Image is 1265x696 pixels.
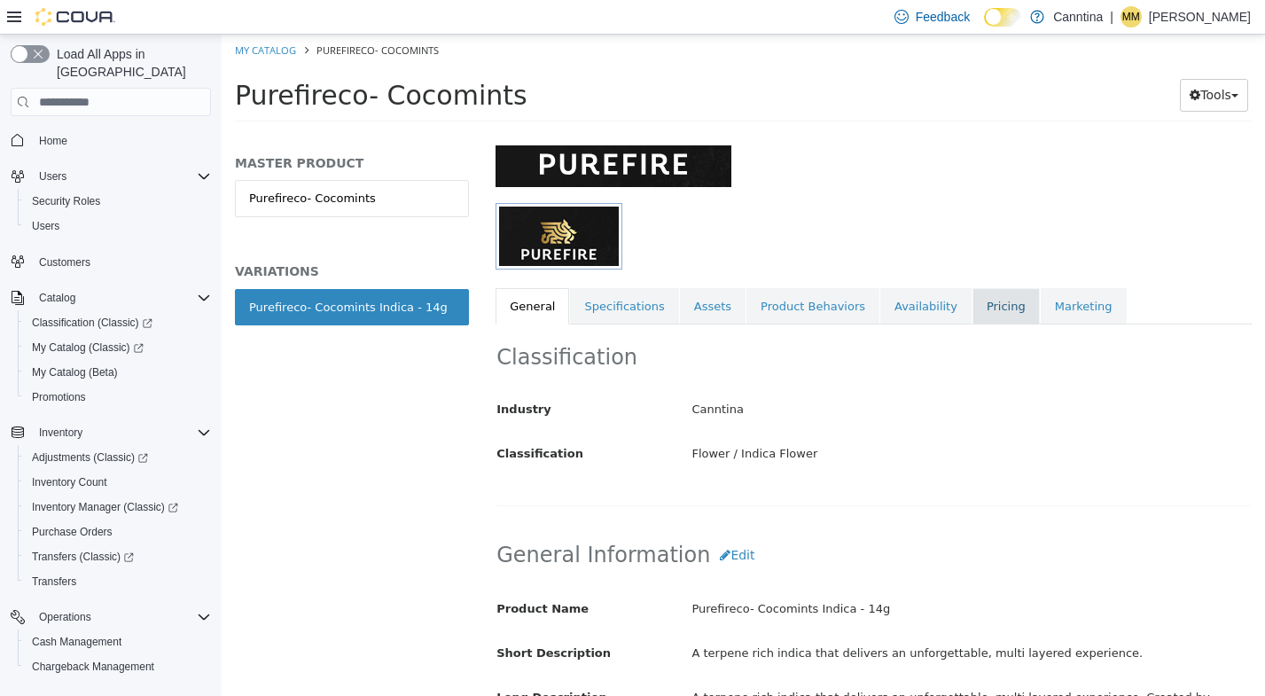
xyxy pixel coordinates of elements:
[32,450,148,465] span: Adjustments (Classic)
[18,520,218,544] button: Purchase Orders
[32,251,211,273] span: Customers
[25,521,211,543] span: Purchase Orders
[275,612,389,625] span: Short Description
[1122,6,1140,27] span: MM
[95,9,217,22] span: Purefireco- Cocomints
[819,254,905,291] a: Marketing
[32,130,74,152] a: Home
[275,504,1029,537] h2: General Information
[39,255,90,270] span: Customers
[32,635,121,649] span: Cash Management
[25,571,211,592] span: Transfers
[457,604,1042,635] div: A terpene rich indica that delivers an unforgettable, multi layered experience.
[274,254,347,291] a: General
[458,254,524,291] a: Assets
[25,362,211,383] span: My Catalog (Beta)
[457,559,1042,590] div: Purefireco- Cocomints Indica - 14g
[32,129,211,151] span: Home
[275,368,330,381] span: Industry
[275,567,367,581] span: Product Name
[25,497,211,518] span: Inventory Manager (Classic)
[488,504,543,537] button: Edit
[39,291,75,305] span: Catalog
[25,497,185,518] a: Inventory Manager (Classic)
[13,45,306,76] span: Purefireco- Cocomints
[18,495,218,520] a: Inventory Manager (Classic)
[32,287,82,309] button: Catalog
[18,654,218,679] button: Chargeback Management
[25,521,120,543] a: Purchase Orders
[25,656,211,677] span: Chargeback Management
[13,9,74,22] a: My Catalog
[18,544,218,569] a: Transfers (Classic)
[13,145,247,183] a: Purefireco- Cocomints
[25,472,114,493] a: Inventory Count
[659,254,750,291] a: Availability
[25,191,107,212] a: Security Roles
[18,470,218,495] button: Inventory Count
[1110,6,1113,27] p: |
[1149,6,1251,27] p: [PERSON_NAME]
[25,215,66,237] a: Users
[4,127,218,152] button: Home
[25,191,211,212] span: Security Roles
[25,387,211,408] span: Promotions
[32,219,59,233] span: Users
[348,254,457,291] a: Specifications
[32,550,134,564] span: Transfers (Classic)
[32,166,211,187] span: Users
[32,166,74,187] button: Users
[25,447,211,468] span: Adjustments (Classic)
[32,575,76,589] span: Transfers
[39,169,66,184] span: Users
[958,44,1027,77] button: Tools
[4,164,218,189] button: Users
[25,656,161,677] a: Chargeback Management
[13,121,247,137] h5: MASTER PRODUCT
[25,337,151,358] a: My Catalog (Classic)
[25,546,211,567] span: Transfers (Classic)
[39,610,91,624] span: Operations
[275,412,362,426] span: Classification
[39,134,67,148] span: Home
[25,215,211,237] span: Users
[32,194,100,208] span: Security Roles
[275,656,385,669] span: Long Description
[984,8,1021,27] input: Dark Mode
[32,422,90,443] button: Inventory
[275,309,1029,337] h2: Classification
[35,8,115,26] img: Cova
[4,605,218,630] button: Operations
[25,337,211,358] span: My Catalog (Classic)
[18,310,218,335] a: Classification (Classic)
[457,360,1042,391] div: Canntina
[32,500,178,514] span: Inventory Manager (Classic)
[18,445,218,470] a: Adjustments (Classic)
[13,229,247,245] h5: VARIATIONS
[32,606,211,628] span: Operations
[1121,6,1142,27] div: Morgan Meredith
[32,316,152,330] span: Classification (Classic)
[32,525,113,539] span: Purchase Orders
[18,360,218,385] button: My Catalog (Beta)
[25,546,141,567] a: Transfers (Classic)
[32,660,154,674] span: Chargeback Management
[25,312,211,333] span: Classification (Classic)
[32,475,107,489] span: Inventory Count
[27,264,226,282] div: Purefireco- Cocomints Indica - 14g
[32,365,118,379] span: My Catalog (Beta)
[50,45,211,81] span: Load All Apps in [GEOGRAPHIC_DATA]
[25,447,155,468] a: Adjustments (Classic)
[525,254,658,291] a: Product Behaviors
[32,390,86,404] span: Promotions
[1053,6,1103,27] p: Canntina
[18,214,218,239] button: Users
[25,312,160,333] a: Classification (Classic)
[751,254,818,291] a: Pricing
[25,387,93,408] a: Promotions
[25,571,83,592] a: Transfers
[39,426,82,440] span: Inventory
[32,422,211,443] span: Inventory
[18,335,218,360] a: My Catalog (Classic)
